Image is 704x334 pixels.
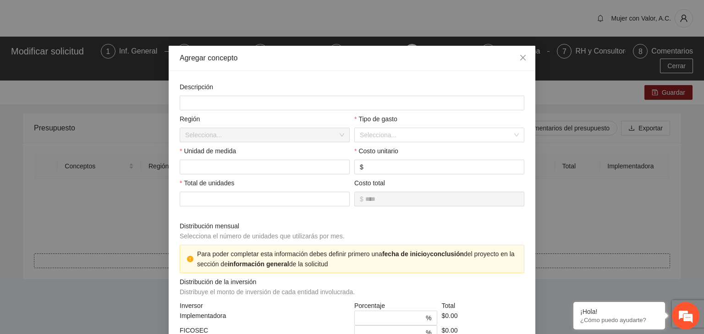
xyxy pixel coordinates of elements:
div: $0.00 [440,311,527,325]
span: % [426,313,431,323]
label: Unidad de medida [180,146,236,156]
strong: fecha de inicio [382,250,427,258]
button: Close [511,46,535,70]
div: Agregar concepto [180,53,524,63]
textarea: Escriba su mensaje y pulse “Intro” [5,231,175,263]
span: close [519,54,527,61]
label: Tipo de gasto [354,114,397,124]
span: $ [360,194,363,204]
span: $ [360,162,363,172]
span: Distribuye el monto de inversión de cada entidad involucrada. [180,288,355,296]
span: Selecciona el número de unidades que utilizarás por mes. [180,232,345,240]
span: Estamos en línea. [53,113,126,205]
div: Implementadora [177,311,352,325]
div: Chatee con nosotros ahora [48,47,154,59]
span: Distribución mensual [180,221,348,241]
span: Distribución de la inversión [180,277,358,297]
strong: conclusión [430,250,464,258]
div: Minimizar ventana de chat en vivo [150,5,172,27]
div: ¡Hola! [580,308,658,315]
p: ¿Cómo puedo ayudarte? [580,317,658,323]
div: Para poder completar esta información debes definir primero una y del proyecto en la sección de d... [197,249,517,269]
label: Descripción [180,82,213,92]
label: Costo unitario [354,146,398,156]
div: Total [440,301,527,311]
div: Inversor [177,301,352,311]
strong: información general [228,260,289,268]
label: Costo total [354,178,385,188]
label: Región [180,114,200,124]
span: exclamation-circle [187,256,193,262]
div: Porcentaje [352,301,440,311]
label: Total de unidades [180,178,234,188]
